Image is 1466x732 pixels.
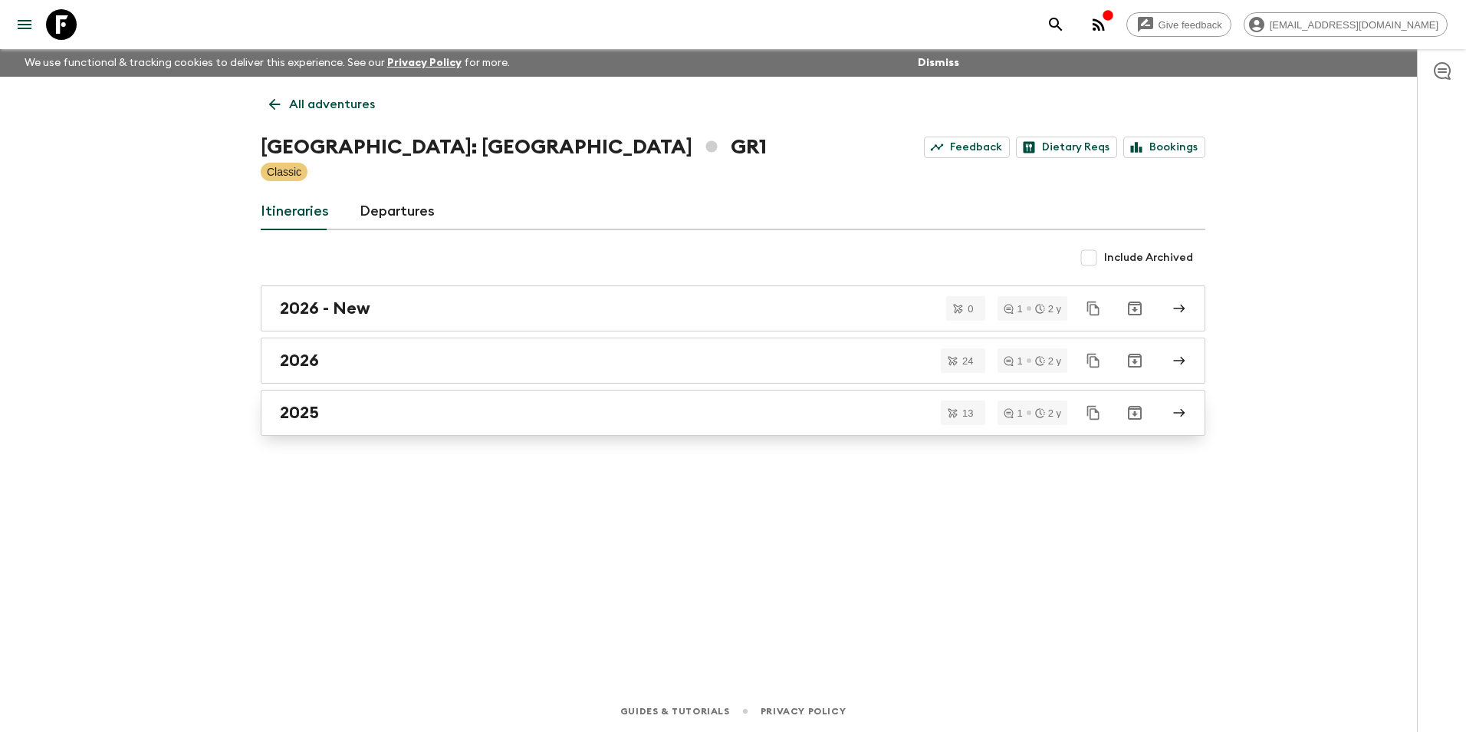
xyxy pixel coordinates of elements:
a: Privacy Policy [761,703,846,720]
h1: [GEOGRAPHIC_DATA]: [GEOGRAPHIC_DATA] GR1 [261,132,767,163]
h2: 2026 [280,351,319,371]
div: [EMAIL_ADDRESS][DOMAIN_NAME] [1244,12,1448,37]
h2: 2026 - New [280,298,370,318]
a: Bookings [1123,137,1205,158]
a: All adventures [261,89,383,120]
div: 1 [1004,408,1022,418]
h2: 2025 [280,403,319,423]
span: 24 [953,356,982,366]
div: 2 y [1035,304,1061,314]
span: 13 [953,408,982,418]
div: 2 y [1035,408,1061,418]
div: 2 y [1035,356,1061,366]
button: search adventures [1040,9,1071,40]
span: 0 [958,304,982,314]
button: menu [9,9,40,40]
p: All adventures [289,95,375,114]
div: 1 [1004,356,1022,366]
button: Archive [1119,293,1150,324]
span: Include Archived [1104,250,1193,265]
a: Guides & Tutorials [620,703,730,720]
button: Archive [1119,345,1150,376]
p: We use functional & tracking cookies to deliver this experience. See our for more. [18,49,516,77]
a: Departures [360,193,435,230]
p: Classic [267,164,301,180]
button: Duplicate [1080,399,1107,427]
span: Give feedback [1150,19,1231,31]
a: Itineraries [261,193,329,230]
span: [EMAIL_ADDRESS][DOMAIN_NAME] [1261,19,1447,31]
div: 1 [1004,304,1022,314]
a: 2026 - New [261,285,1205,331]
a: Privacy Policy [387,58,462,68]
button: Duplicate [1080,347,1107,374]
a: Give feedback [1126,12,1231,37]
a: Feedback [924,137,1010,158]
button: Dismiss [914,52,963,74]
button: Archive [1119,397,1150,428]
a: Dietary Reqs [1016,137,1117,158]
button: Duplicate [1080,295,1107,322]
a: 2026 [261,338,1205,384]
a: 2025 [261,390,1205,436]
